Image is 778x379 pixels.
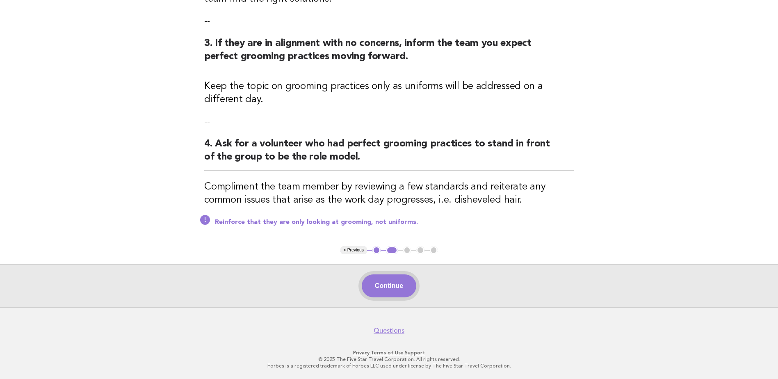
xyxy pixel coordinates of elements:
[138,349,640,356] p: · ·
[362,274,416,297] button: Continue
[405,350,425,356] a: Support
[204,16,574,27] p: --
[372,246,381,254] button: 1
[138,363,640,369] p: Forbes is a registered trademark of Forbes LLC used under license by The Five Star Travel Corpora...
[215,218,574,226] p: Reinforce that they are only looking at grooming, not uniforms.
[353,350,370,356] a: Privacy
[386,246,398,254] button: 2
[204,116,574,128] p: --
[204,37,574,70] h2: 3. If they are in alignment with no concerns, inform the team you expect perfect grooming practic...
[374,326,404,335] a: Questions
[371,350,404,356] a: Terms of Use
[204,180,574,207] h3: Compliment the team member by reviewing a few standards and reiterate any common issues that aris...
[138,356,640,363] p: © 2025 The Five Star Travel Corporation. All rights reserved.
[204,137,574,171] h2: 4. Ask for a volunteer who had perfect grooming practices to stand in front of the group to be th...
[340,246,367,254] button: < Previous
[204,80,574,106] h3: Keep the topic on grooming practices only as uniforms will be addressed on a different day.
